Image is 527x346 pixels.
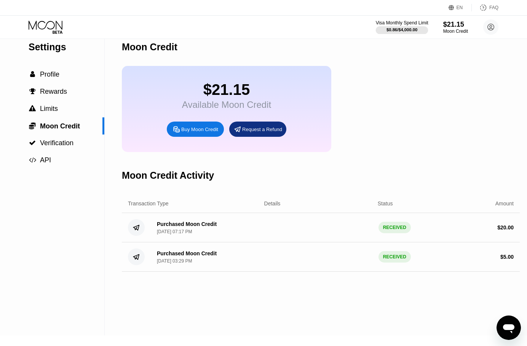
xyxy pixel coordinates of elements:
span:  [29,88,36,95]
div: Status [378,200,393,207]
span: Rewards [40,88,67,95]
div: Amount [495,200,514,207]
div: $21.15Moon Credit [443,21,468,34]
span:  [29,105,36,112]
span:  [30,71,35,78]
div: $21.15 [182,81,271,98]
div: $0.86 / $4,000.00 [386,27,417,32]
div: FAQ [472,4,498,11]
span:  [29,122,36,130]
div: Buy Moon Credit [181,126,218,133]
div: Visa Monthly Spend Limit$0.86/$4,000.00 [376,20,428,34]
div: Moon Credit [443,29,468,34]
div: Transaction Type [128,200,169,207]
div: $ 20.00 [497,224,514,231]
div: Available Moon Credit [182,99,271,110]
div: Visa Monthly Spend Limit [376,20,428,26]
div: EN [449,4,472,11]
span: Limits [40,105,58,112]
span: Profile [40,70,59,78]
div: FAQ [489,5,498,10]
span:  [29,139,36,146]
span: API [40,156,51,164]
div: Request a Refund [229,122,286,137]
div: [DATE] 03:29 PM [157,258,192,264]
div: $ 5.00 [500,254,514,260]
span:  [29,157,36,163]
div: Purchased Moon Credit [157,250,217,256]
div: Moon Credit [122,42,177,53]
iframe: Button to launch messaging window, conversation in progress [497,316,521,340]
div: Details [264,200,281,207]
div: Settings [29,42,104,53]
div: Purchased Moon Credit [157,221,217,227]
span: Verification [40,139,73,147]
div: RECEIVED [378,222,411,233]
div: $21.15 [443,21,468,29]
span: Moon Credit [40,122,80,130]
div: Request a Refund [242,126,282,133]
div: [DATE] 07:17 PM [157,229,192,234]
div:  [29,71,36,78]
div: RECEIVED [378,251,411,263]
div: EN [457,5,463,10]
div: Moon Credit Activity [122,170,214,181]
div: Buy Moon Credit [167,122,224,137]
